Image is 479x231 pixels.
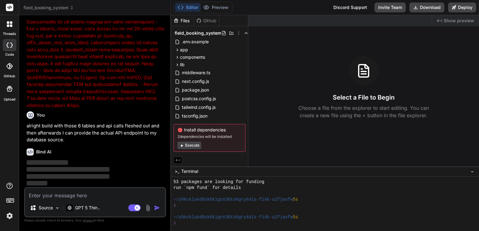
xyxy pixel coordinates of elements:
span: components [180,54,205,60]
label: GitHub [4,74,15,79]
span: package.json [181,86,210,94]
span: − [471,168,474,174]
span: privacy [83,218,94,222]
label: threads [3,31,16,36]
span: ❯ [173,220,177,226]
span: app [180,47,188,53]
p: alright build with those 6 tables and api calls fleshed out and then afterwards I can provide the... [27,122,165,143]
h6: Bind AI [36,149,51,155]
span: >_ [175,168,179,174]
label: Upload [4,97,15,102]
img: settings [4,211,15,221]
span: middleware.ts [181,69,211,76]
img: GPT 5 Thinking High [66,205,73,211]
img: attachment [144,204,152,212]
div: Files [171,18,194,24]
span: ❯ [173,203,177,208]
p: Choose a file from the explorer to start editing. You can create a new file using the + button in... [294,104,433,119]
span: ~/y0kcklukd0sk6k1gcn36to6gry44is-fi4k-u2fjaofw [173,197,293,203]
button: Download [409,2,444,12]
img: Pick Models [55,205,60,211]
p: GPT 5 Thin.. [75,205,100,211]
span: 53 packages are looking for funding [173,179,264,185]
span: postcss.config.js [181,95,216,102]
h6: You [36,112,45,118]
span: 2 dependencies will be installed [177,134,242,139]
button: Deploy [448,2,476,12]
p: Source [39,205,53,211]
button: Invite Team [374,2,406,12]
span: field_booking_system [24,5,74,11]
span: 5s [293,197,298,203]
span: Install dependencies [177,127,242,133]
div: Discord Support [330,2,371,12]
span: ~/y0kcklukd0sk6k1gcn36to6gry44is-fi4k-u2fjaofw [173,214,293,220]
span: lib [180,62,185,68]
span: ‌ [27,181,47,186]
button: Preview [201,3,231,12]
h3: Select a File to Begin [333,93,395,102]
label: code [5,52,14,57]
img: icon [154,205,160,211]
span: .env.example [181,38,209,45]
span: Terminal [181,168,198,174]
button: − [469,166,475,176]
span: ‌ [27,160,68,165]
div: Github [194,18,219,24]
span: field_booking_system [175,30,221,36]
span: tailwind.config.js [181,104,216,111]
span: tsconfig.json [181,112,208,120]
span: 5s [293,214,298,220]
span: Show preview [444,18,474,24]
span: next.config.js [181,78,210,85]
span: run `npm fund` for details [173,185,241,191]
span: ‌ [27,174,109,179]
p: Always double-check its answers. Your in Bind [24,217,166,223]
button: Execute [177,142,201,149]
span: ‌ [27,167,109,172]
button: Editor [175,3,201,12]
